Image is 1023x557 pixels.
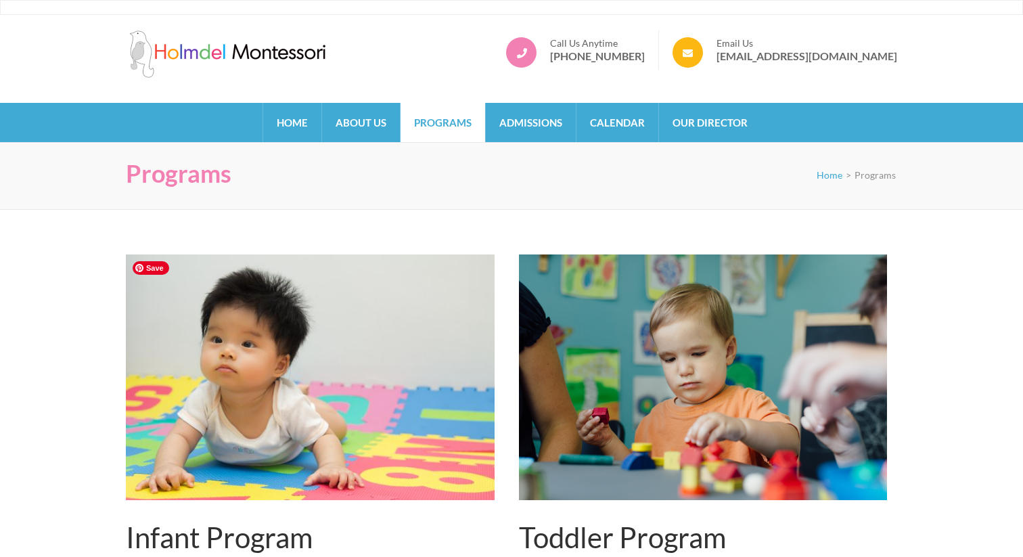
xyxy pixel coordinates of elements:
h2: Toddler Program [519,520,888,554]
a: Our Director [659,103,761,142]
span: Email Us [717,37,897,49]
span: > [846,169,851,181]
a: Admissions [486,103,576,142]
span: Save [133,261,169,275]
a: [EMAIL_ADDRESS][DOMAIN_NAME] [717,49,897,63]
a: Home [817,169,842,181]
a: Programs [401,103,485,142]
a: Home [263,103,321,142]
a: About Us [322,103,400,142]
img: Holmdel Montessori School [126,30,329,78]
a: Calendar [576,103,658,142]
span: Call Us Anytime [550,37,645,49]
h2: Infant Program [126,520,495,554]
a: [PHONE_NUMBER] [550,49,645,63]
h1: Programs [126,159,231,188]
